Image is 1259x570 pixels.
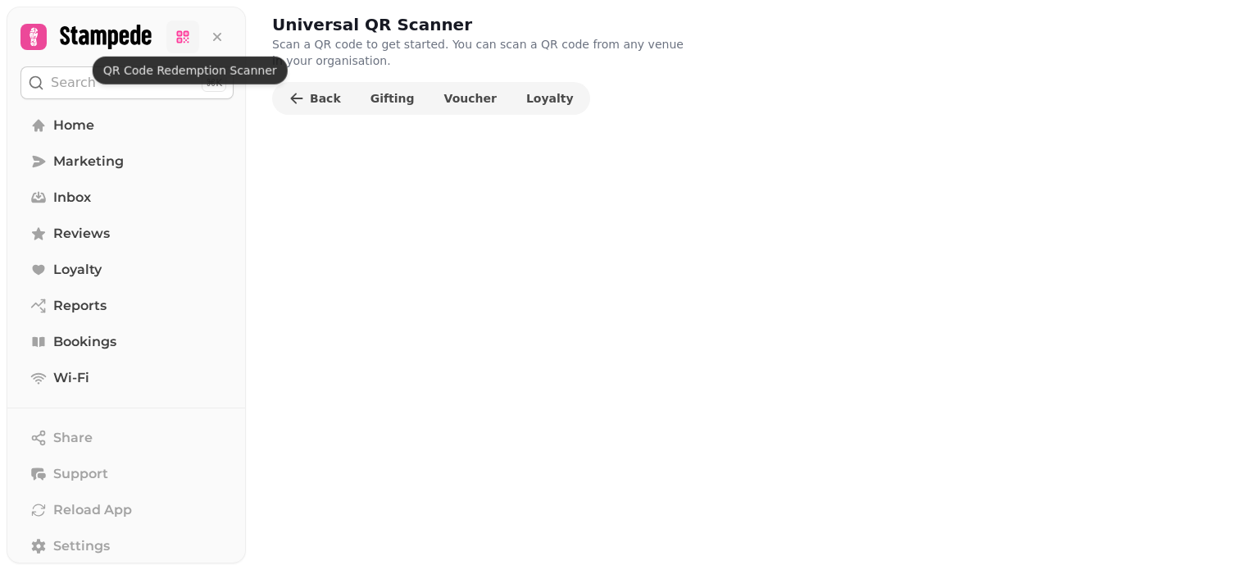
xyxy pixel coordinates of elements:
h2: Universal QR Scanner [272,13,587,36]
div: QR Code Redemption Scanner [93,57,288,84]
span: Loyalty [526,93,574,104]
span: Gifting [370,93,415,104]
a: Loyalty [20,253,234,286]
a: Settings [20,530,234,563]
a: Bookings [20,326,234,358]
span: Wi-Fi [53,368,89,388]
span: Settings [53,536,110,556]
span: Reports [53,296,107,316]
a: Inbox [20,181,234,214]
button: Search⌘K [20,66,234,99]
span: Share [53,428,93,448]
span: Loyalty [53,260,102,280]
span: Bookings [53,332,116,352]
a: Reports [20,290,234,322]
span: Back [310,93,341,104]
button: Gifting [357,85,428,112]
span: Marketing [53,152,124,171]
span: Reviews [53,224,110,244]
button: Reload App [20,494,234,527]
a: Home [20,109,234,142]
button: Share [20,422,234,454]
button: Loyalty [513,85,587,112]
a: Marketing [20,145,234,178]
span: Inbox [53,188,91,207]
a: Reviews [20,217,234,250]
p: Search [51,73,96,93]
button: Back [275,85,354,112]
a: Wi-Fi [20,362,234,394]
span: Voucher [444,93,497,104]
span: Reload App [53,500,132,520]
p: Scan a QR code to get started. You can scan a QR code from any venue in your organisation. [272,36,692,69]
button: Support [20,458,234,490]
button: Voucher [431,85,510,112]
span: Home [53,116,94,135]
span: Support [53,464,108,484]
